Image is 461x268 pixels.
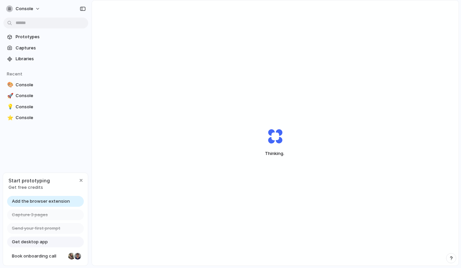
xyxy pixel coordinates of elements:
[7,237,84,247] a: Get desktop app
[7,81,12,89] div: 🎨
[7,251,84,262] a: Book onboarding call
[3,32,88,42] a: Prototypes
[6,82,13,88] button: 🎨
[16,114,85,121] span: Console
[12,253,65,260] span: Book onboarding call
[6,92,13,99] button: 🚀
[16,82,85,88] span: Console
[7,196,84,207] a: Add the browser extension
[3,54,88,64] a: Libraries
[6,104,13,110] button: 💡
[3,102,88,112] a: 💡Console
[7,92,12,100] div: 🚀
[8,177,50,184] span: Start prototyping
[8,184,50,191] span: Get free credits
[283,151,284,156] span: .
[12,211,48,218] span: Capture 3 pages
[252,150,299,157] span: Thinking
[6,114,13,121] button: ⭐
[7,114,12,122] div: ⭐
[7,103,12,111] div: 💡
[7,71,22,76] span: Recent
[68,252,76,260] div: Nicole Kubica
[3,91,88,101] a: 🚀Console
[3,80,88,90] a: 🎨Console
[16,5,33,12] span: Console
[16,55,85,62] span: Libraries
[16,33,85,40] span: Prototypes
[12,198,70,205] span: Add the browser extension
[12,225,60,232] span: Send your first prompt
[74,252,82,260] div: Christian Iacullo
[16,45,85,51] span: Captures
[12,239,48,245] span: Get desktop app
[3,43,88,53] a: Captures
[16,92,85,99] span: Console
[3,113,88,123] a: ⭐Console
[16,104,85,110] span: Console
[3,3,44,14] button: Console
